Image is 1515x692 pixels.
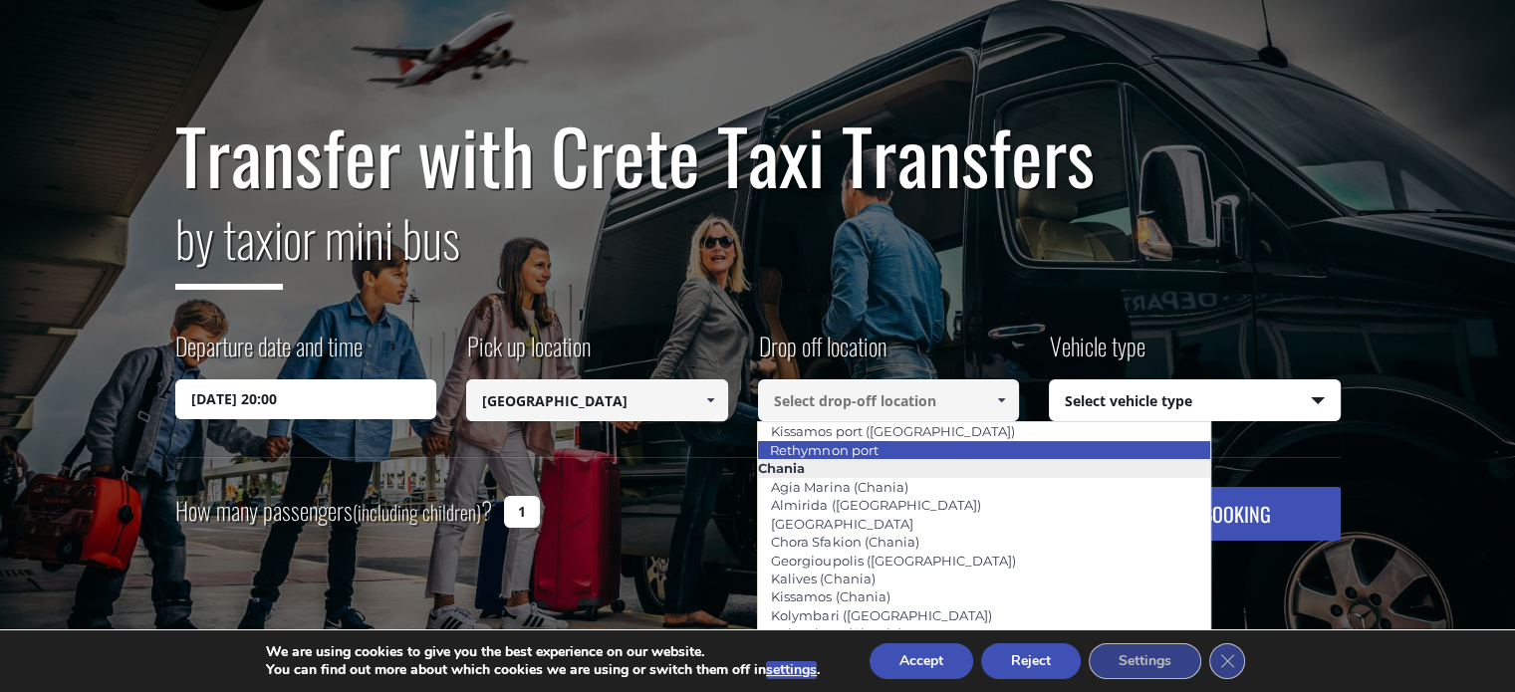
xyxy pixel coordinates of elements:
[175,487,492,536] label: How many passengers ?
[758,547,1028,575] a: Georgioupolis ([GEOGRAPHIC_DATA])
[757,436,890,464] a: Rethymnon port
[1049,329,1145,379] label: Vehicle type
[466,329,591,379] label: Pick up location
[1089,643,1201,679] button: Settings
[175,197,1341,305] h2: or mini bus
[1050,380,1340,422] span: Select vehicle type
[266,643,820,661] p: We are using cookies to give you the best experience on our website.
[175,114,1341,197] h1: Transfer with Crete Taxi Transfers
[1209,643,1245,679] button: Close GDPR Cookie Banner
[758,329,886,379] label: Drop off location
[758,528,931,556] a: Chora Sfakion (Chania)
[758,565,887,592] a: Kalives (Chania)
[466,379,728,421] input: Select pickup location
[870,643,973,679] button: Accept
[758,601,1004,629] a: Kolymbari ([GEOGRAPHIC_DATA])
[758,582,902,610] a: Kissamos (Chania)
[766,661,817,679] button: settings
[758,459,1209,477] li: Chania
[758,379,1020,421] input: Select drop-off location
[758,417,1027,445] a: Kissamos port ([GEOGRAPHIC_DATA])
[758,491,993,519] a: Almirida ([GEOGRAPHIC_DATA])
[175,329,363,379] label: Departure date and time
[981,643,1081,679] button: Reject
[353,497,481,527] small: (including children)
[758,473,920,501] a: Agia Marina (Chania)
[175,200,283,290] span: by taxi
[985,379,1018,421] a: Show All Items
[693,379,726,421] a: Show All Items
[266,661,820,679] p: You can find out more about which cookies we are using or switch them off in .
[758,510,925,538] a: [GEOGRAPHIC_DATA]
